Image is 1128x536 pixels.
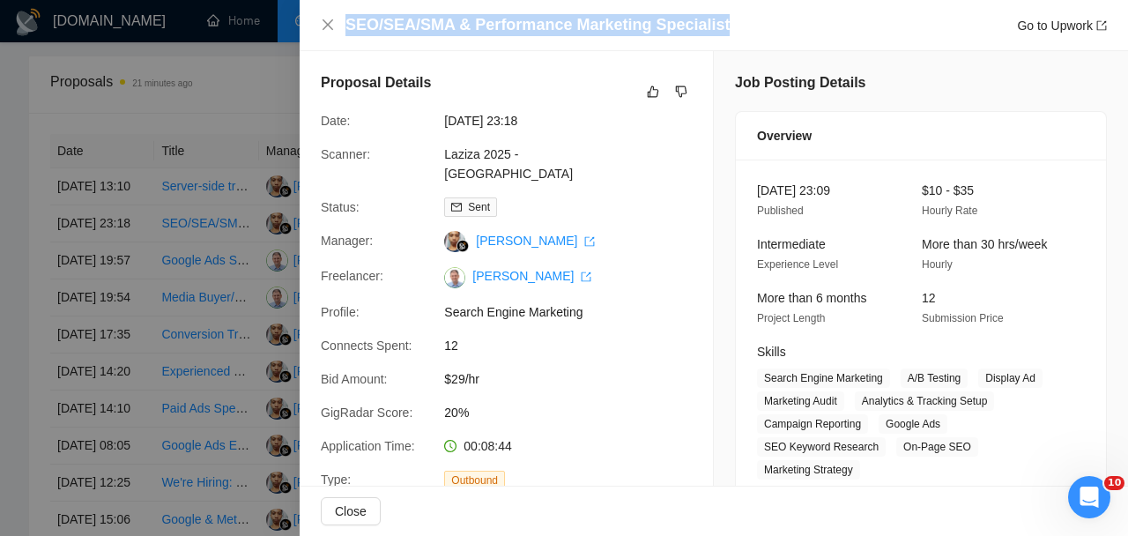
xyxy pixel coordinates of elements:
span: Search Engine Marketing [444,302,709,322]
span: Type: [321,473,351,487]
a: [PERSON_NAME] export [476,234,595,248]
img: c1Idtl1sL_ojuo0BAW6lnVbU7OTxrDYU7FneGCPoFyJniWx9-ph69Zd6FWc_LIL-5A [444,267,465,288]
span: 00:08:44 [464,439,512,453]
span: [DATE] 23:18 [444,111,709,130]
span: $10 - $35 [922,183,974,197]
span: Skills [757,345,786,359]
span: Manager: [321,234,373,248]
span: [DATE] 23:09 [757,183,830,197]
button: Close [321,18,335,33]
span: Hourly [922,258,953,271]
span: $29/hr [444,369,709,389]
span: On-Page SEO [896,437,978,457]
iframe: Intercom live chat [1068,476,1110,518]
span: Application Time: [321,439,415,453]
span: 12 [444,336,709,355]
span: Hourly Rate [922,205,977,217]
span: Date: [321,114,350,128]
span: like [647,85,659,99]
button: Close [321,497,381,525]
span: Analytics & Tracking Setup [855,391,995,411]
span: dislike [675,85,687,99]
span: GigRadar Score: [321,406,412,420]
h4: SEO/SEA/SMA & Performance Marketing Specialist [345,14,730,36]
a: Laziza 2025 - [GEOGRAPHIC_DATA] [444,147,573,181]
span: SEO Keyword Research [757,437,886,457]
span: Search Engine Marketing [757,368,890,388]
span: Submission Price [922,312,1004,324]
a: [PERSON_NAME] export [472,269,591,283]
span: Scanner: [321,147,370,161]
span: close [321,18,335,32]
span: Project Length [757,312,825,324]
span: Connects Spent: [321,339,412,353]
span: Campaign Reporting [757,414,868,434]
span: Freelancer: [321,269,383,283]
span: export [1096,20,1107,31]
span: Intermediate [757,237,826,251]
img: gigradar-bm.png [456,240,469,252]
span: More than 30 hrs/week [922,237,1047,251]
h5: Proposal Details [321,72,431,93]
span: export [581,272,591,282]
span: More than 6 months [757,291,867,305]
span: Sent [468,201,490,213]
span: Outbound [444,471,505,490]
span: 20% [444,403,709,422]
span: 10 [1104,476,1124,490]
span: A/B Testing [901,368,968,388]
span: Bid Amount: [321,372,388,386]
button: dislike [671,81,692,102]
span: Experience Level [757,258,838,271]
button: like [642,81,664,102]
span: Marketing Strategy [757,460,860,480]
span: Published [757,205,804,217]
span: Overview [757,126,812,145]
a: Go to Upworkexport [1017,19,1107,33]
h5: Job Posting Details [735,72,865,93]
span: Status: [321,200,360,214]
span: Google Ads [879,414,947,434]
span: export [584,236,595,247]
span: Marketing Audit [757,391,844,411]
span: Profile: [321,305,360,319]
span: clock-circle [444,440,456,452]
span: Display Ad [978,368,1043,388]
span: 12 [922,291,936,305]
span: mail [451,202,462,212]
span: Close [335,502,367,521]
